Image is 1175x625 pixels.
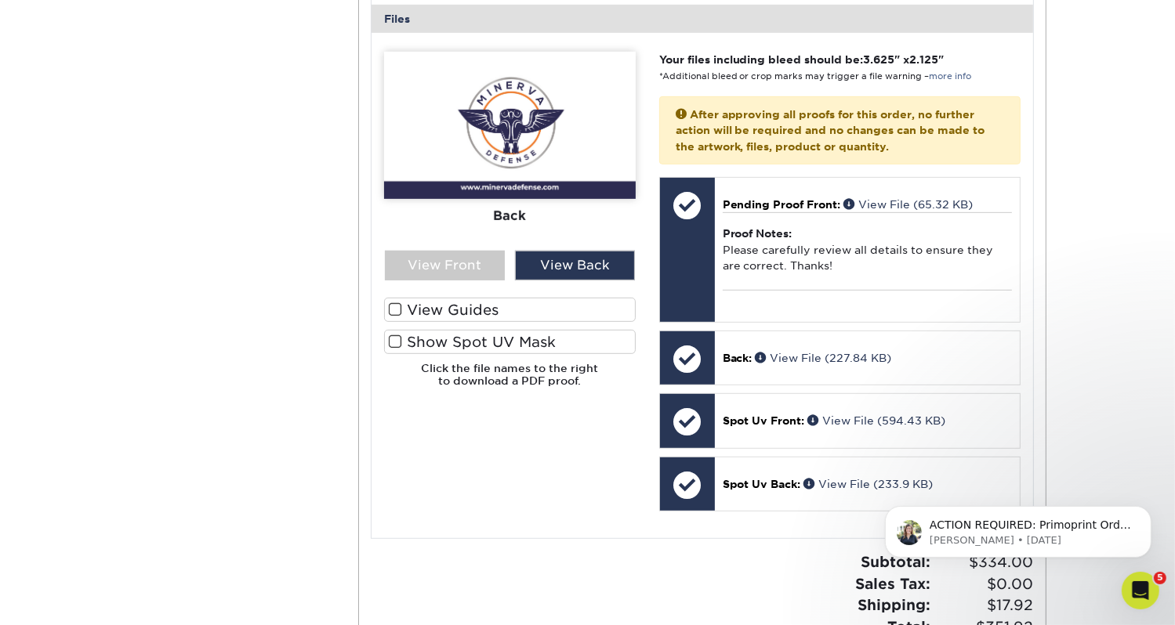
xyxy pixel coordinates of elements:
[723,212,1012,290] div: Please carefully review all details to ensure they are correct. Thanks!
[676,108,985,153] strong: After approving all proofs for this order, no further action will be required and no changes can ...
[936,594,1034,616] span: $17.92
[723,478,801,490] span: Spot Uv Back:
[864,53,895,66] span: 3.625
[910,53,939,66] span: 2.125
[384,330,636,354] label: Show Spot UV Mask
[723,352,753,364] span: Back:
[385,251,505,280] div: View Front
[659,71,972,81] small: *Additional bleed or crop marks may trigger a file warning –
[861,473,1175,583] iframe: Intercom notifications message
[659,53,945,66] strong: Your files including bleed should be: " x "
[1122,572,1159,609] iframe: Intercom live chat
[515,251,635,280] div: View Back
[723,414,805,427] span: Spot Uv Front:
[804,478,934,490] a: View File (233.9 KB)
[723,198,841,211] span: Pending Proof Front:
[858,596,931,613] strong: Shipping:
[384,298,636,322] label: View Guides
[384,362,636,400] h6: Click the file names to the right to download a PDF proof.
[1154,572,1166,584] span: 5
[930,71,972,81] a: more info
[4,577,133,620] iframe: Google Customer Reviews
[384,199,636,233] div: Back
[844,198,974,211] a: View File (65.32 KB)
[756,352,892,364] a: View File (227.84 KB)
[372,5,1033,33] div: Files
[856,575,931,592] strong: Sales Tax:
[936,573,1034,595] span: $0.00
[808,414,946,427] a: View File (594.43 KB)
[723,227,792,240] strong: Proof Notes:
